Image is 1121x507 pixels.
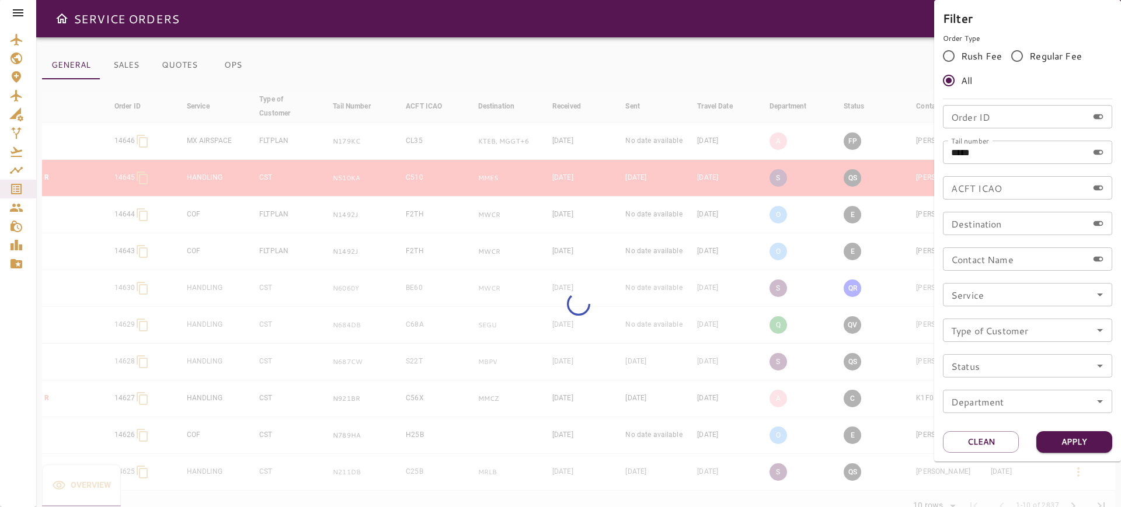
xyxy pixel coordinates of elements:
[943,9,1112,27] h6: Filter
[951,135,989,145] label: Tail number
[1092,286,1108,303] button: Open
[1036,431,1112,453] button: Apply
[1029,49,1082,63] span: Regular Fee
[961,49,1002,63] span: Rush Fee
[1092,358,1108,374] button: Open
[1092,393,1108,410] button: Open
[961,74,972,88] span: All
[1092,322,1108,338] button: Open
[943,431,1019,453] button: Clean
[943,33,1112,44] p: Order Type
[943,44,1112,93] div: rushFeeOrder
